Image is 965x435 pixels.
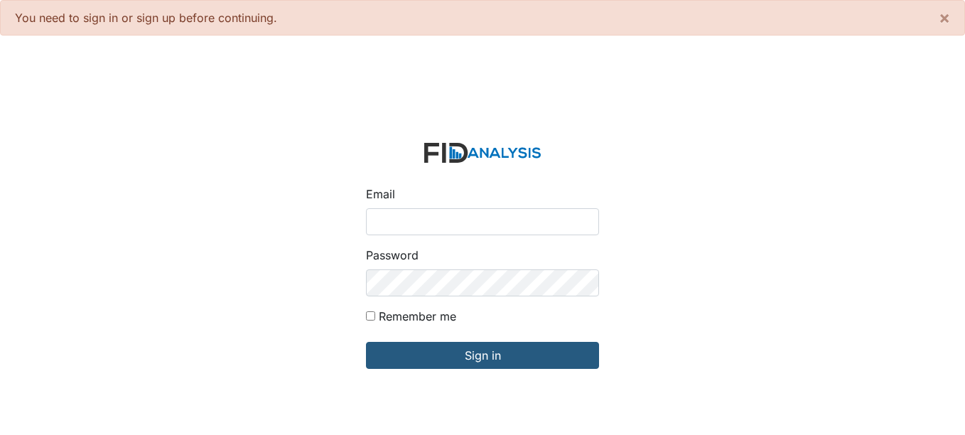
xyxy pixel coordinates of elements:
[366,186,395,203] label: Email
[424,143,541,163] img: logo-2fc8c6e3336f68795322cb6e9a2b9007179b544421de10c17bdaae8622450297.svg
[939,7,950,28] span: ×
[924,1,964,35] button: ×
[366,342,599,369] input: Sign in
[379,308,456,325] label: Remember me
[366,247,419,264] label: Password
